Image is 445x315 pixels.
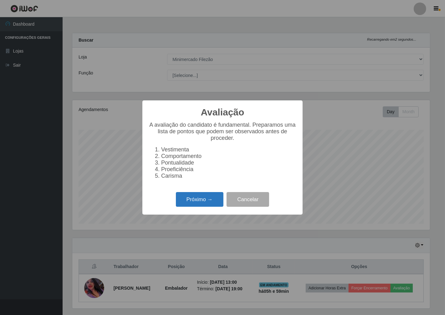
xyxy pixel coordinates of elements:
button: Próximo → [176,192,223,207]
button: Cancelar [227,192,269,207]
li: Pontualidade [161,160,296,166]
p: A avaliação do candidato é fundamental. Preparamos uma lista de pontos que podem ser observados a... [149,122,296,141]
li: Vestimenta [161,146,296,153]
li: Carisma [161,173,296,179]
li: Proeficiência [161,166,296,173]
h2: Avaliação [201,107,244,118]
li: Comportamento [161,153,296,160]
